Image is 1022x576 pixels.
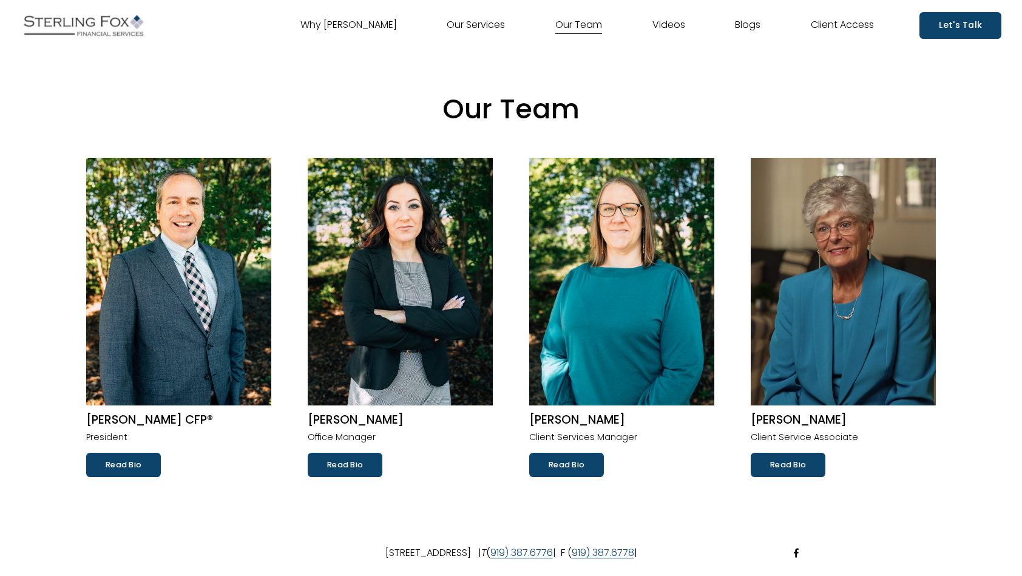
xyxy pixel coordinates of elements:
p: President [86,430,271,446]
h2: [PERSON_NAME] [529,413,714,428]
a: Read Bio [751,453,825,477]
a: Facebook [791,548,801,558]
a: 919) 387.6778 [572,544,634,562]
p: [STREET_ADDRESS] | ( | F ( | [86,544,936,562]
a: Blogs [735,16,760,35]
a: Read Bio [308,453,382,477]
a: Our Team [555,16,602,35]
img: Kerri Pait [529,158,714,405]
a: Let's Talk [919,12,1001,38]
a: 919) 387.6776 [490,544,553,562]
a: Client Access [811,16,874,35]
a: Why [PERSON_NAME] [300,16,397,35]
img: Lisa M. Coello [308,158,493,405]
p: Client Service Associate [751,430,936,446]
a: Our Services [447,16,505,35]
h2: [PERSON_NAME] [751,413,936,428]
a: Read Bio [86,453,161,477]
h2: [PERSON_NAME] CFP® [86,413,271,428]
p: Our Team [86,85,936,134]
em: T [481,546,486,560]
p: Client Services Manager [529,430,714,446]
p: Office Manager [308,430,493,446]
a: Videos [652,16,685,35]
a: Read Bio [529,453,604,477]
img: Sterling Fox Financial Services [21,10,147,41]
img: Robert W. Volpe CFP® [86,158,271,405]
h2: [PERSON_NAME] [308,413,493,428]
